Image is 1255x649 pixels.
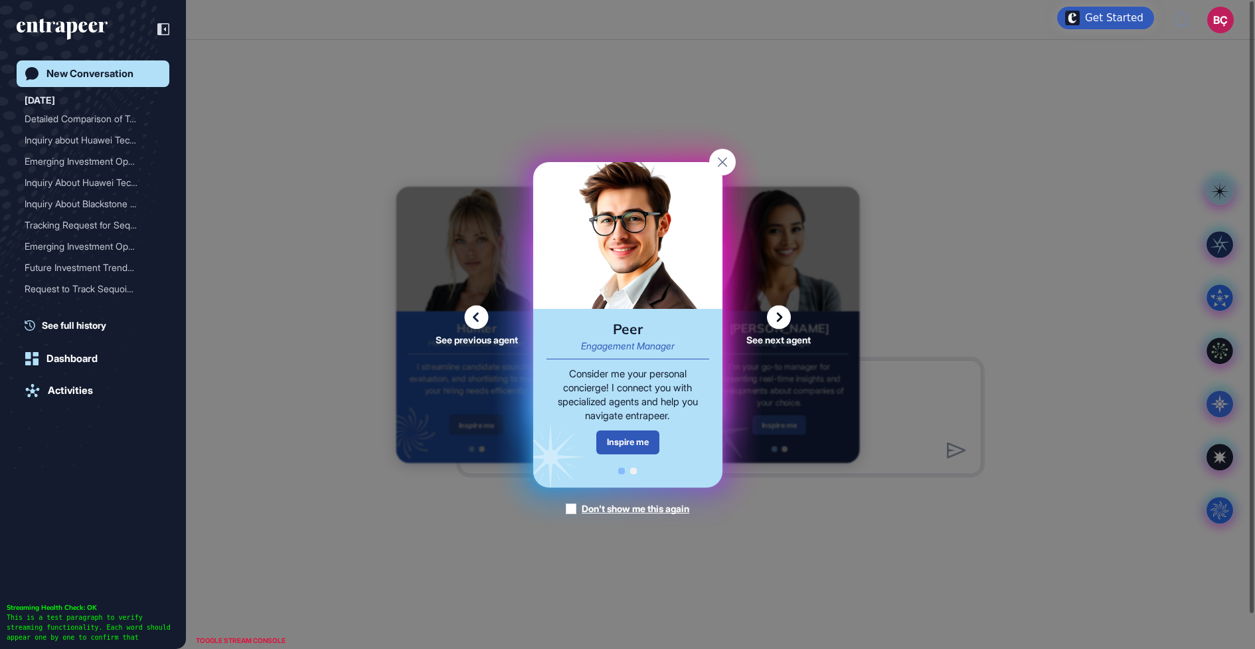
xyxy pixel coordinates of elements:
[42,318,106,332] span: See full history
[25,257,151,278] div: Future Investment Trends ...
[17,377,169,404] a: Activities
[25,278,161,300] div: Request to Track Sequoia Capital
[25,108,161,130] div: Detailed Comparison of Top ENR250 Firms Including Limak Construction: Focus on Digitalization Tre...
[1085,11,1143,25] div: Get Started
[48,385,93,397] div: Activities
[25,193,151,215] div: Inquiry About Blackstone ...
[25,318,169,332] a: See full history
[582,502,689,515] div: Don't show me this again
[581,341,675,351] div: Engagement Manager
[596,430,659,454] div: Inspire me
[25,172,161,193] div: Inquiry About Huawei Technologies
[25,236,151,257] div: Emerging Investment Oppor...
[546,367,709,422] div: Consider me your personal concierge! I connect you with specialized agents and help you navigate ...
[25,130,151,151] div: Inquiry about Huawei Tech...
[25,151,161,172] div: Emerging Investment Opportunities in Growth Markets: Sector Trends, Deal Flow, and Value Creation
[25,236,161,257] div: Emerging Investment Opportunities in Growth Markets: Sector Trends, Deal Flow, and Value Creation
[1065,11,1080,25] img: launcher-image-alternative-text
[17,60,169,87] a: New Conversation
[436,335,518,344] span: See previous agent
[613,322,643,336] div: Peer
[25,257,161,278] div: Future Investment Trends in Financial Services
[25,130,161,151] div: Inquiry about Huawei Technologies
[25,215,161,236] div: Tracking Request for Sequoia Capital
[193,632,289,649] div: TOGGLE STREAM CONSOLE
[1207,7,1234,33] button: BÇ
[1057,7,1154,29] div: Open Get Started checklist
[46,68,133,80] div: New Conversation
[25,92,55,108] div: [DATE]
[25,193,161,215] div: Inquiry About Blackstone Capital
[17,19,108,40] div: entrapeer-logo
[46,353,98,365] div: Dashboard
[25,215,151,236] div: Tracking Request for Sequ...
[25,172,151,193] div: Inquiry About Huawei Tech...
[17,345,169,372] a: Dashboard
[25,108,151,130] div: Detailed Comparison of To...
[25,278,151,300] div: Request to Track Sequoia ...
[533,162,722,309] img: peer-card.png
[746,335,811,344] span: See next agent
[25,151,151,172] div: Emerging Investment Oppor...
